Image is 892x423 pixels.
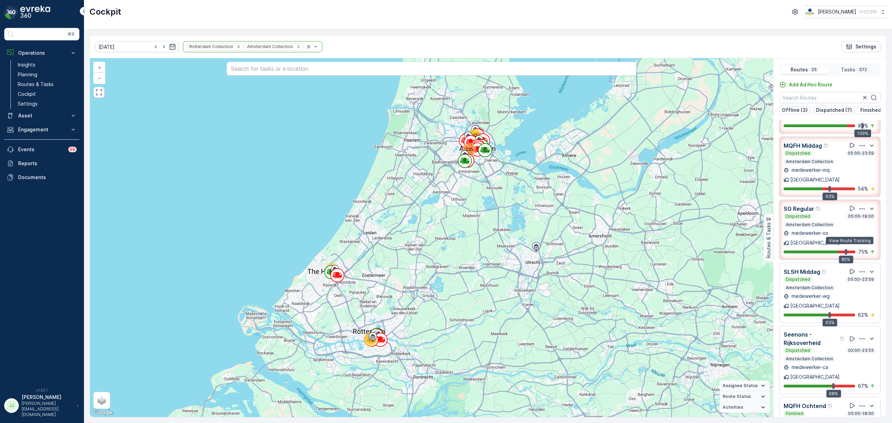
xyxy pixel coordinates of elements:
[18,160,77,167] p: Reports
[98,75,101,81] span: −
[847,151,875,156] p: 05:00-23:59
[828,403,833,409] div: Help Tooltip Icon
[4,123,79,137] button: Engagement
[90,6,121,17] p: Cockpit
[18,174,77,181] p: Documents
[784,402,826,410] p: MQFH Ochtend
[858,122,868,129] p: 89 %
[6,400,17,411] div: JJ
[15,60,79,70] a: Insights
[4,156,79,170] a: Reports
[462,143,476,156] div: 235
[841,41,881,52] button: Settings
[779,81,832,88] a: Add Ad Hoc Route
[805,8,815,16] img: basis-logo_rgb2x.png
[720,380,770,391] summary: Assignee Status
[823,193,837,200] div: 63%
[779,106,810,114] button: Offline (3)
[295,44,302,49] div: Remove Amsterdam Collection
[779,92,881,103] input: Search Routes
[18,61,36,68] p: Insights
[847,214,875,219] p: 05:00-19:00
[859,9,877,15] p: ( +02:00 )
[855,43,876,50] p: Settings
[811,67,817,72] p: 25
[826,237,874,244] div: View Route Tracking
[18,71,37,78] p: Planning
[4,394,79,417] button: JJ[PERSON_NAME][PERSON_NAME][EMAIL_ADDRESS][DOMAIN_NAME]
[785,277,811,282] p: Dispatched
[15,89,79,99] a: Cockpit
[782,107,808,114] p: Offline (3)
[18,112,66,119] p: Asset
[854,130,871,137] div: 109%
[720,391,770,402] summary: Route Status
[95,41,179,52] input: dd/mm/yyyy
[784,330,838,347] p: Seenons - Rijksoverheid
[822,269,827,275] div: Help Tooltip Icon
[98,64,101,70] span: +
[235,44,243,49] div: Remove Rotterdam Collection
[847,277,875,282] p: 05:00-23:59
[92,408,115,417] a: Open this area in Google Maps (opens a new window)
[94,62,105,73] a: Zoom In
[785,222,834,228] p: Amsterdam Collection
[785,285,834,291] p: Amsterdam Collection
[790,364,828,371] p: medewerker-ca
[858,383,868,390] p: 67 %
[790,302,840,309] p: [GEOGRAPHIC_DATA]
[723,394,751,399] span: Route Status
[818,8,856,15] p: [PERSON_NAME]
[860,107,891,114] p: Finished (12)
[841,66,855,73] p: Tasks
[823,319,837,326] div: 63%
[790,239,840,246] p: [GEOGRAPHIC_DATA]
[826,390,841,398] div: 68%
[187,43,234,50] div: Rotterdam Collection
[790,374,840,380] p: [GEOGRAPHIC_DATA]
[92,408,115,417] img: Google
[68,31,75,37] p: ⌘B
[22,394,73,401] p: [PERSON_NAME]
[18,126,66,133] p: Engagement
[18,100,38,107] p: Settings
[784,268,820,276] p: SLSH Middag
[466,147,473,152] span: 235
[858,185,868,192] p: 54 %
[847,411,875,416] p: 05:00-18:00
[4,6,18,20] img: logo
[765,223,772,259] p: Routes & Tasks
[823,143,829,148] div: Help Tooltip Icon
[789,81,832,88] p: Add Ad Hoc Route
[784,141,822,150] p: MQFH Middag
[94,393,109,408] a: Layers
[18,49,66,56] p: Operations
[723,405,743,410] span: Activities
[858,312,868,318] p: 62 %
[785,348,811,353] p: Dispatched
[20,6,50,20] img: logo_dark-DEwI_e13.png
[4,46,79,60] button: Operations
[94,73,105,83] a: Zoom Out
[785,356,834,362] p: Amsterdam Collection
[790,176,840,183] p: [GEOGRAPHIC_DATA]
[720,402,770,413] summary: Activities
[4,143,79,156] a: Events99
[840,336,845,341] div: Help Tooltip Icon
[4,388,79,392] span: v 1.50.1
[791,66,808,73] p: Routes
[325,263,339,277] div: 34
[784,205,814,213] p: SG Regular
[226,62,637,76] input: Search for tasks or a location
[70,147,75,152] p: 99
[468,129,482,143] div: 32
[858,248,868,255] p: 75 %
[364,332,378,346] div: 71
[15,99,79,109] a: Settings
[790,230,828,237] p: medewerker-os
[847,348,875,353] p: 02:00-23:55
[723,383,758,389] span: Assignee Status
[4,170,79,184] a: Documents
[18,81,54,88] p: Routes & Tasks
[245,43,294,50] div: Amsterdam Collection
